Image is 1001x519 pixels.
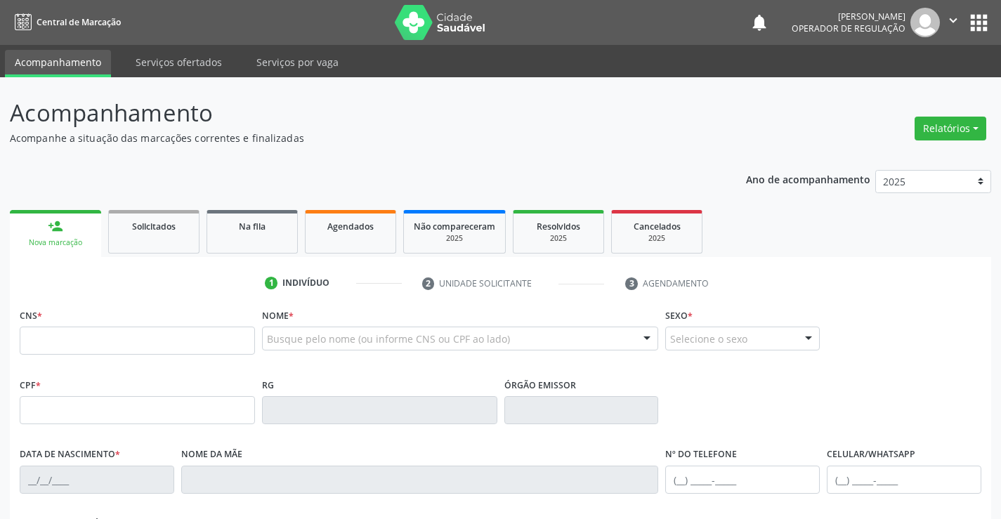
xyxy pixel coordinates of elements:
label: Nº do Telefone [665,444,737,466]
div: Indivíduo [282,277,329,289]
img: img [910,8,940,37]
label: Nome da mãe [181,444,242,466]
a: Acompanhamento [5,50,111,77]
div: Nova marcação [20,237,91,248]
label: Celular/WhatsApp [827,444,915,466]
input: (__) _____-_____ [827,466,981,494]
label: Sexo [665,305,693,327]
a: Serviços ofertados [126,50,232,74]
label: Nome [262,305,294,327]
span: Resolvidos [537,221,580,232]
span: Agendados [327,221,374,232]
div: person_add [48,218,63,234]
span: Não compareceram [414,221,495,232]
p: Acompanhe a situação das marcações correntes e finalizadas [10,131,697,145]
label: RG [262,374,274,396]
p: Acompanhamento [10,96,697,131]
div: 1 [265,277,277,289]
span: Selecione o sexo [670,331,747,346]
span: Na fila [239,221,266,232]
button:  [940,8,967,37]
div: 2025 [523,233,594,244]
div: 2025 [622,233,692,244]
label: Órgão emissor [504,374,576,396]
div: [PERSON_NAME] [792,11,905,22]
button: notifications [750,13,769,32]
span: Cancelados [634,221,681,232]
span: Solicitados [132,221,176,232]
span: Operador de regulação [792,22,905,34]
i:  [946,13,961,28]
label: CNS [20,305,42,327]
input: __/__/____ [20,466,174,494]
span: Central de Marcação [37,16,121,28]
p: Ano de acompanhamento [746,170,870,188]
label: Data de nascimento [20,444,120,466]
span: Busque pelo nome (ou informe CNS ou CPF ao lado) [267,331,510,346]
label: CPF [20,374,41,396]
a: Central de Marcação [10,11,121,34]
a: Serviços por vaga [247,50,348,74]
button: apps [967,11,991,35]
div: 2025 [414,233,495,244]
button: Relatórios [915,117,986,140]
input: (__) _____-_____ [665,466,820,494]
